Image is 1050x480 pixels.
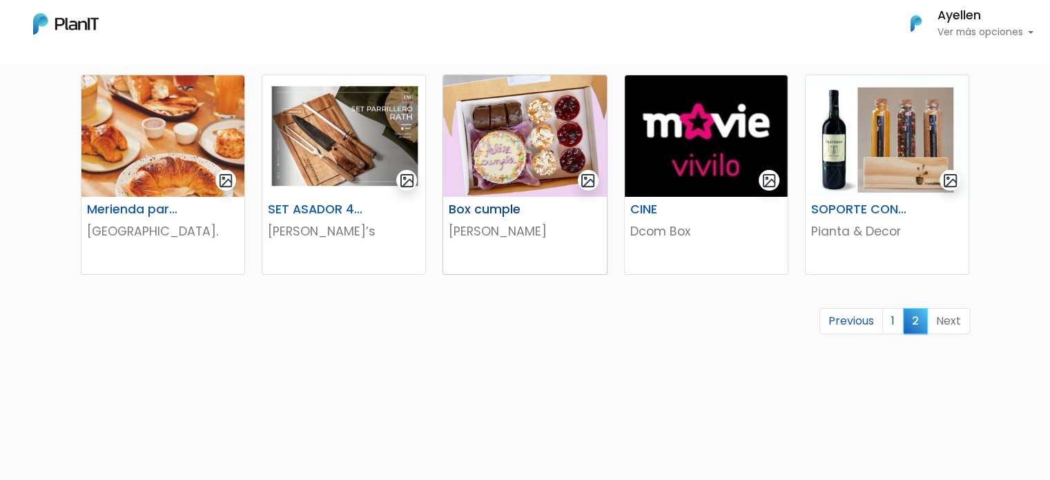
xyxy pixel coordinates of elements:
[81,75,244,197] img: thumb_WhatsApp_Image_2024-05-14_at_10.28.08.jpeg
[443,75,607,275] a: gallery-light Box cumple [PERSON_NAME]
[624,75,788,275] a: gallery-light CINE Dcom Box
[625,75,788,197] img: thumb_thumb_moviecenter_logo.jpeg
[761,173,777,189] img: gallery-light
[87,222,239,240] p: [GEOGRAPHIC_DATA].
[399,173,415,189] img: gallery-light
[449,222,601,240] p: [PERSON_NAME]
[79,202,191,217] h6: Merienda para 2 Dúo Dulce
[81,75,245,275] a: gallery-light Merienda para 2 Dúo Dulce [GEOGRAPHIC_DATA].
[806,75,969,197] img: thumb_WhatsApp_Image_2022-11-22_at_16.35.06.jpeg
[819,308,883,334] a: Previous
[268,222,420,240] p: [PERSON_NAME]’s
[803,202,915,217] h6: SOPORTE CON ESPECIAS + VINO
[630,222,782,240] p: Dcom Box
[262,75,426,275] a: gallery-light SET ASADOR 4 PIEZAS [PERSON_NAME]’s
[33,13,99,35] img: PlanIt Logo
[622,202,735,217] h6: CINE
[882,308,904,334] a: 1
[903,308,928,334] span: 2
[580,173,596,189] img: gallery-light
[260,202,372,217] h6: SET ASADOR 4 PIEZAS
[937,10,1033,22] h6: Ayellen
[262,75,425,197] img: thumb_image__copia___copia___copia___copia___copia___copia___copia___copia___copia_-Photoroom__9_...
[811,222,963,240] p: Pianta & Decor
[443,75,606,197] img: thumb_Captura_de_pantalla_2023-09-04_150511.jpg
[218,173,234,189] img: gallery-light
[440,202,553,217] h6: Box cumple
[942,173,958,189] img: gallery-light
[901,8,931,39] img: PlanIt Logo
[805,75,969,275] a: gallery-light SOPORTE CON ESPECIAS + VINO Pianta & Decor
[71,13,199,40] div: ¿Necesitás ayuda?
[893,6,1033,41] button: PlanIt Logo Ayellen Ver más opciones
[937,28,1033,37] p: Ver más opciones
